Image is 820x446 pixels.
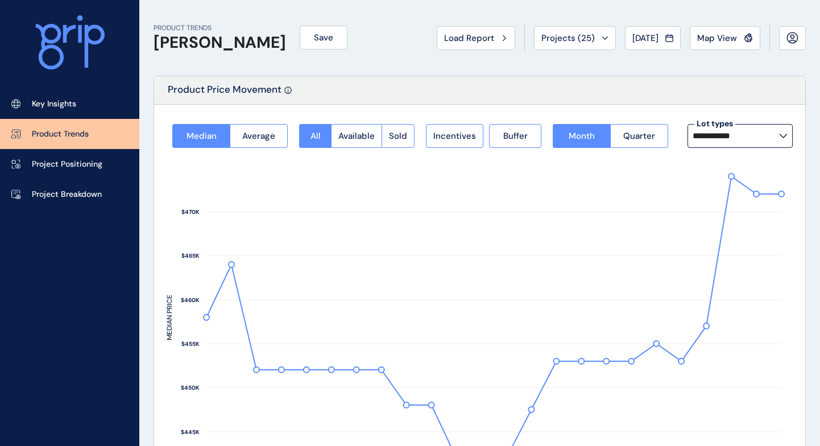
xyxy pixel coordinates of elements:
text: $460K [181,296,200,304]
span: Load Report [444,32,494,44]
button: Load Report [437,26,515,50]
text: $445K [181,428,200,436]
button: Map View [690,26,760,50]
span: Sold [389,130,407,142]
button: Quarter [610,124,668,148]
text: $450K [181,384,200,391]
p: PRODUCT TRENDS [154,23,286,33]
span: Quarter [623,130,655,142]
button: Median [172,124,230,148]
button: Buffer [489,124,541,148]
text: $455K [181,340,200,348]
span: Average [242,130,275,142]
text: $470K [181,208,200,216]
button: All [299,124,331,148]
h1: [PERSON_NAME] [154,33,286,52]
span: Buffer [503,130,528,142]
p: Product Trends [32,129,89,140]
span: Median [187,130,217,142]
p: Key Insights [32,98,76,110]
span: Save [314,32,333,43]
button: Save [300,26,347,49]
span: Available [338,130,375,142]
text: $465K [181,252,200,259]
p: Project Positioning [32,159,102,170]
span: [DATE] [632,32,659,44]
button: Projects (25) [534,26,616,50]
button: Incentives [426,124,483,148]
span: Projects ( 25 ) [541,32,595,44]
button: [DATE] [625,26,681,50]
p: Project Breakdown [32,189,102,200]
span: Incentives [433,130,476,142]
span: Month [569,130,595,142]
button: Available [331,124,382,148]
span: Map View [697,32,737,44]
label: Lot types [694,118,735,130]
p: Product Price Movement [168,83,281,104]
button: Sold [382,124,415,148]
button: Month [553,124,610,148]
text: MEDIAN PRICE [165,295,174,340]
span: All [310,130,321,142]
button: Average [230,124,288,148]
